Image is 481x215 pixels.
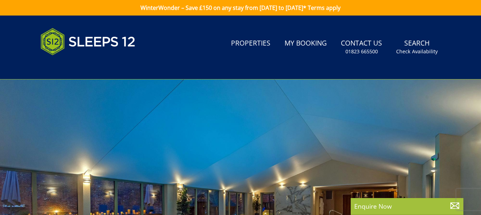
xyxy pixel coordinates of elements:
small: 01823 665500 [345,48,378,55]
p: Enquire Now [354,202,460,211]
img: Sleeps 12 [40,24,136,59]
small: Check Availability [396,48,438,55]
a: SearchCheck Availability [393,36,441,59]
iframe: Customer reviews powered by Trustpilot [37,64,111,70]
a: Contact Us01823 665500 [338,36,385,59]
a: My Booking [282,36,330,52]
a: Properties [228,36,273,52]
